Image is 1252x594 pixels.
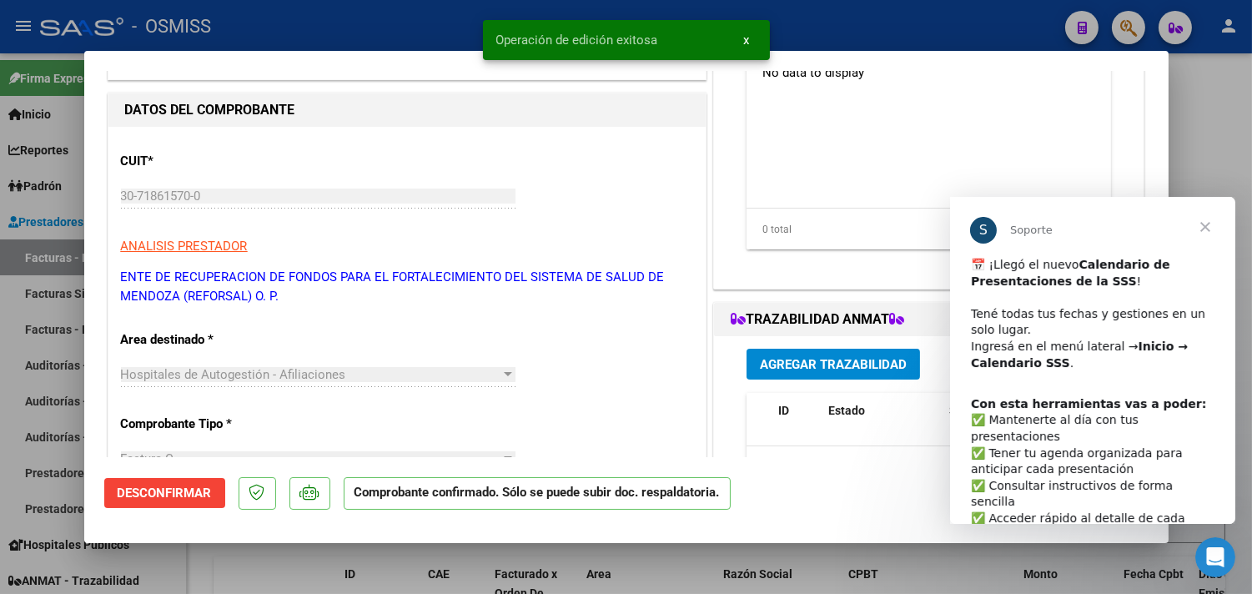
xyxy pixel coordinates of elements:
[778,404,789,417] span: ID
[772,393,822,448] datatable-header-cell: ID
[125,102,295,118] strong: DATOS DEL COMPROBANTE
[121,415,293,434] p: Comprobante Tipo *
[121,451,174,466] span: Factura C
[121,152,293,171] p: CUIT
[744,33,750,48] span: x
[496,32,658,48] span: Operación de edición exitosa
[747,349,920,380] button: Agregar Trazabilidad
[747,209,1112,250] div: 0 total
[1195,537,1235,577] iframe: Intercom live chat
[714,303,1144,336] mat-expansion-panel-header: TRAZABILIDAD ANMAT
[822,393,943,448] datatable-header-cell: Estado
[828,404,865,417] span: Estado
[21,199,264,395] div: ​✅ Mantenerte al día con tus presentaciones ✅ Tener tu agenda organizada para anticipar cada pres...
[344,477,731,510] p: Comprobante confirmado. Sólo se puede subir doc. respaldatoria.
[118,486,212,501] span: Desconfirmar
[121,330,293,350] p: Area destinado *
[949,404,981,417] span: Serial
[747,446,1105,488] div: No data to display
[731,310,904,330] h1: TRAZABILIDAD ANMAT
[747,53,1105,94] div: No data to display
[731,25,763,55] button: x
[121,239,248,254] span: ANALISIS PRESTADOR
[21,200,256,214] b: Con esta herramientas vas a poder:
[760,357,907,372] span: Agregar Trazabilidad
[121,367,346,382] span: Hospitales de Autogestión - Afiliaciones
[121,268,693,305] p: ENTE DE RECUPERACION DE FONDOS PARA EL FORTALECIMIENTO DEL SISTEMA DE SALUD DE MENDOZA (REFORSAL)...
[950,197,1235,524] iframe: Intercom live chat mensaje
[943,393,1051,448] datatable-header-cell: Serial
[104,478,225,508] button: Desconfirmar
